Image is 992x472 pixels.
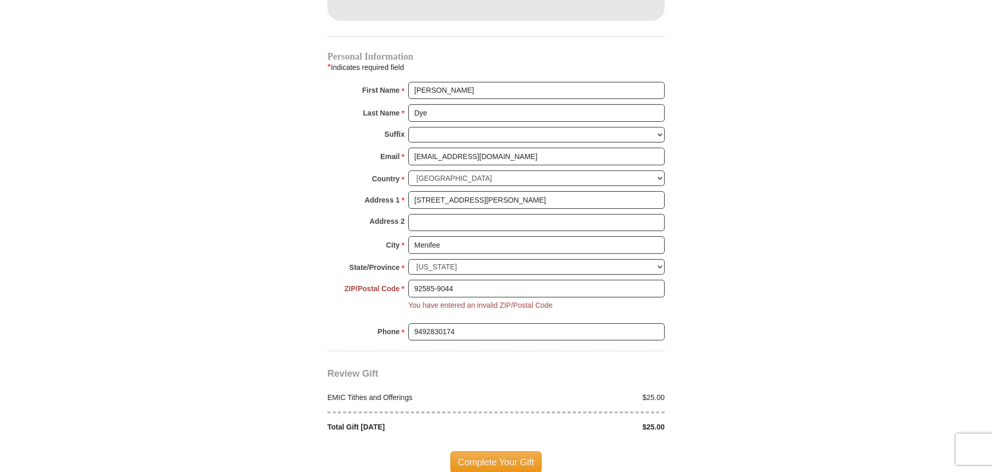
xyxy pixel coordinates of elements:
strong: Email [380,149,399,164]
strong: First Name [362,83,399,97]
strong: Phone [378,324,400,339]
div: Indicates required field [327,61,665,74]
div: Total Gift [DATE] [322,422,497,433]
strong: Address 2 [369,214,405,228]
strong: State/Province [349,260,399,275]
strong: Address 1 [365,193,400,207]
div: EMIC Tithes and Offerings [322,392,497,403]
span: Review Gift [327,368,378,379]
strong: Country [372,171,400,186]
h4: Personal Information [327,52,665,61]
div: $25.00 [496,392,670,403]
strong: Suffix [384,127,405,141]
li: You have entered an invalid ZIP/Postal Code [408,300,553,311]
strong: City [386,238,399,252]
strong: Last Name [363,106,400,120]
div: $25.00 [496,422,670,433]
strong: ZIP/Postal Code [345,281,400,296]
